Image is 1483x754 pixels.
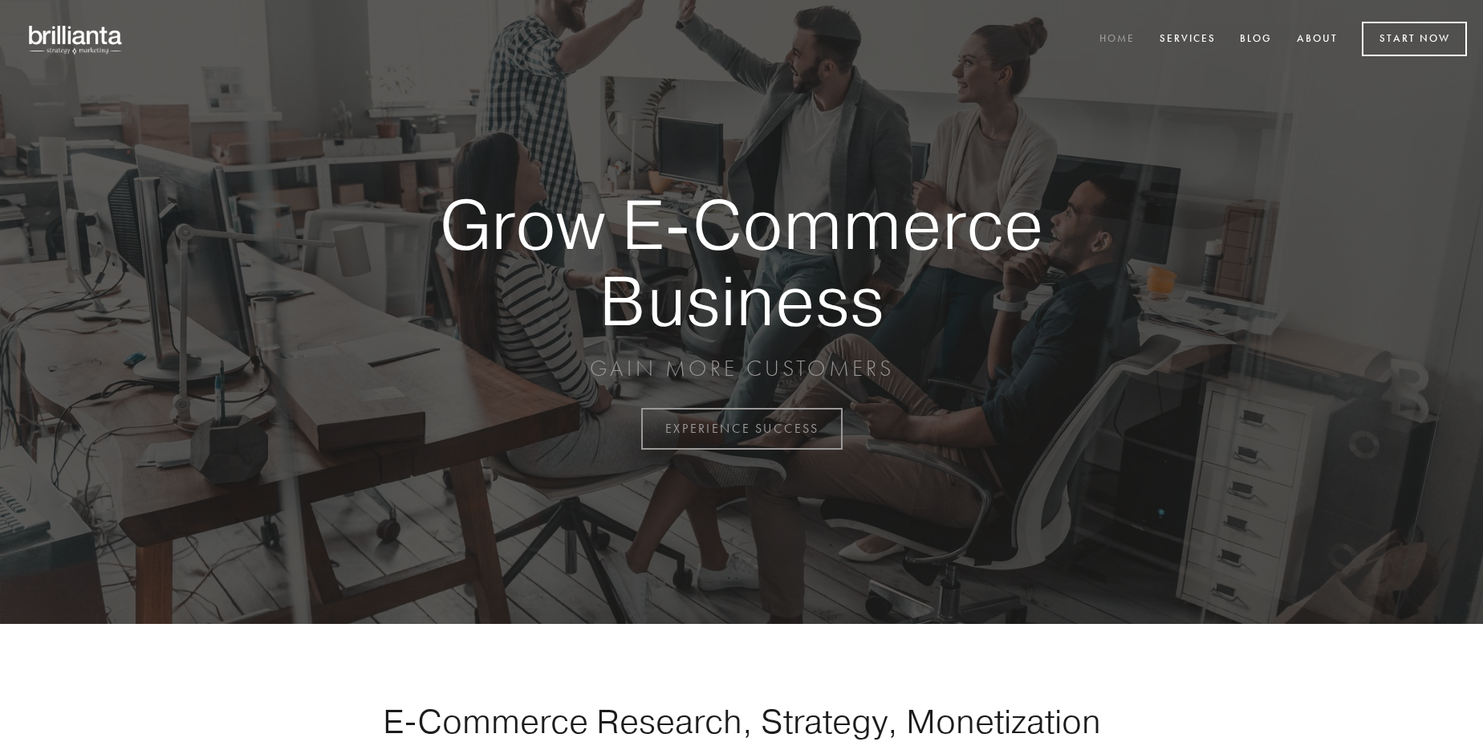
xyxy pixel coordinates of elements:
a: EXPERIENCE SUCCESS [641,408,843,450]
a: About [1286,26,1348,53]
img: brillianta - research, strategy, marketing [16,16,136,63]
strong: Grow E-Commerce Business [384,186,1099,338]
a: Start Now [1362,22,1467,56]
a: Home [1089,26,1145,53]
p: GAIN MORE CUSTOMERS [384,354,1099,383]
h1: E-Commerce Research, Strategy, Monetization [332,701,1151,741]
a: Services [1149,26,1226,53]
a: Blog [1229,26,1282,53]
